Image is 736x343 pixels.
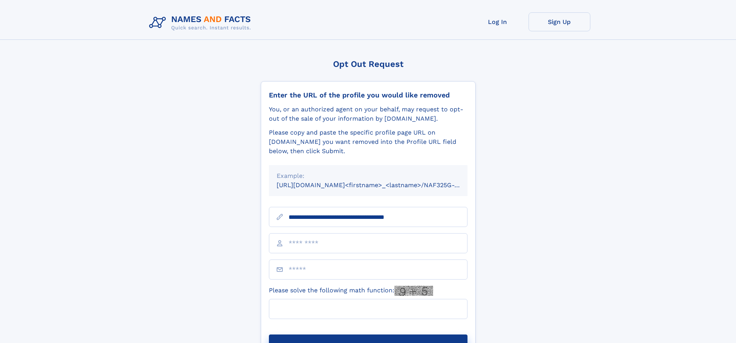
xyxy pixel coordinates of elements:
div: Enter the URL of the profile you would like removed [269,91,467,99]
div: Example: [277,171,460,181]
a: Sign Up [529,12,590,31]
label: Please solve the following math function: [269,286,433,296]
a: Log In [467,12,529,31]
div: Opt Out Request [261,59,476,69]
div: You, or an authorized agent on your behalf, may request to opt-out of the sale of your informatio... [269,105,467,123]
img: Logo Names and Facts [146,12,257,33]
div: Please copy and paste the specific profile page URL on [DOMAIN_NAME] you want removed into the Pr... [269,128,467,156]
small: [URL][DOMAIN_NAME]<firstname>_<lastname>/NAF325G-xxxxxxxx [277,181,482,189]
